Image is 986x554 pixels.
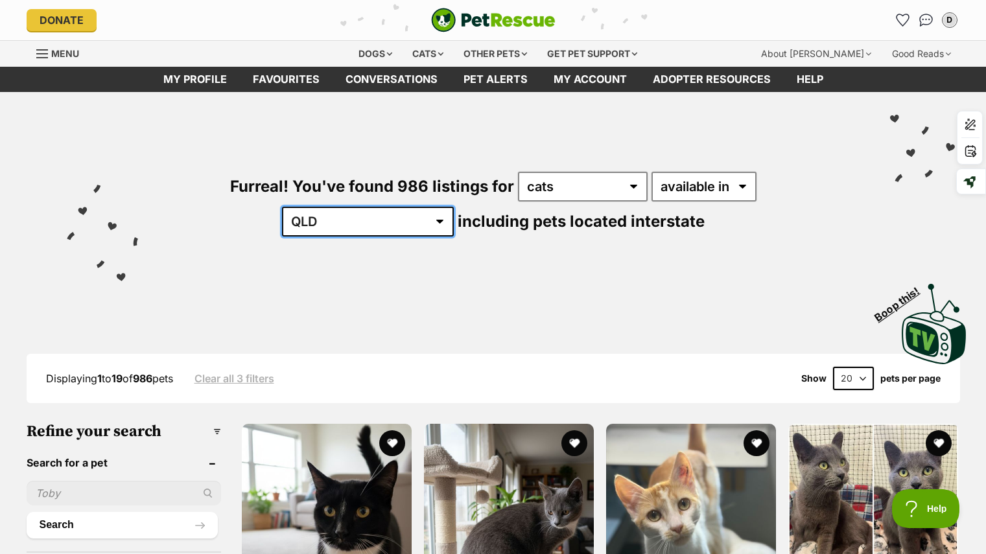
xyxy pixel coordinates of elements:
[403,41,452,67] div: Cats
[801,373,827,384] span: Show
[893,10,960,30] ul: Account quick links
[97,372,102,385] strong: 1
[27,457,221,468] header: Search for a pet
[27,481,221,505] input: Toby
[458,212,705,231] span: including pets located interstate
[431,8,556,32] img: logo-cat-932fe2b9b8326f06289b0f2fb663e598f794de774fb13d1741a6617ecf9a85b4.svg
[431,8,556,32] a: PetRescue
[561,430,587,456] button: favourite
[112,372,123,385] strong: 19
[27,9,97,31] a: Donate
[150,67,240,92] a: My profile
[744,430,769,456] button: favourite
[883,41,960,67] div: Good Reads
[902,284,967,364] img: PetRescue TV logo
[133,372,152,385] strong: 986
[943,14,956,27] div: D
[916,10,937,30] a: Conversations
[379,430,405,456] button: favourite
[538,41,646,67] div: Get pet support
[873,277,932,323] span: Boop this!
[893,10,913,30] a: Favourites
[451,67,541,92] a: Pet alerts
[880,373,941,384] label: pets per page
[541,67,640,92] a: My account
[46,372,173,385] span: Displaying to of pets
[919,14,933,27] img: chat-41dd97257d64d25036548639549fe6c8038ab92f7586957e7f3b1b290dea8141.svg
[939,10,960,30] button: My account
[784,67,836,92] a: Help
[902,272,967,367] a: Boop this!
[892,489,960,528] iframe: Help Scout Beacon - Open
[454,41,536,67] div: Other pets
[27,422,221,441] h3: Refine your search
[349,41,401,67] div: Dogs
[194,373,274,384] a: Clear all 3 filters
[926,430,952,456] button: favourite
[51,48,79,59] span: Menu
[36,41,88,64] a: Menu
[752,41,880,67] div: About [PERSON_NAME]
[240,67,333,92] a: Favourites
[640,67,784,92] a: Adopter resources
[27,512,218,538] button: Search
[230,177,514,196] span: Furreal! You've found 986 listings for
[333,67,451,92] a: conversations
